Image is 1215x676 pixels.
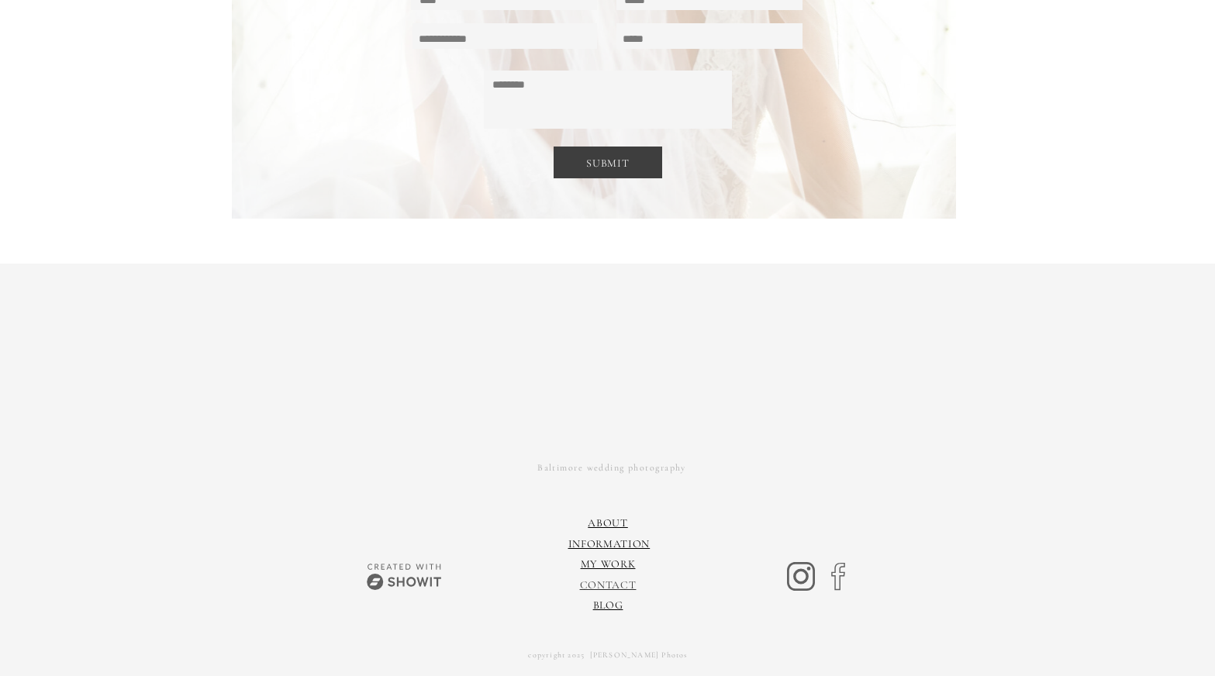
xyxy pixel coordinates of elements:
a: SUBMIT [568,153,648,172]
a: Contact [580,578,637,591]
a: Blog [593,598,623,612]
a: Baltimore wedding photography [447,457,777,477]
a: copyright 2025 [PERSON_NAME] Photos [292,647,925,665]
a: About [588,516,628,529]
a: My Work [581,557,636,571]
a: information [568,537,651,550]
